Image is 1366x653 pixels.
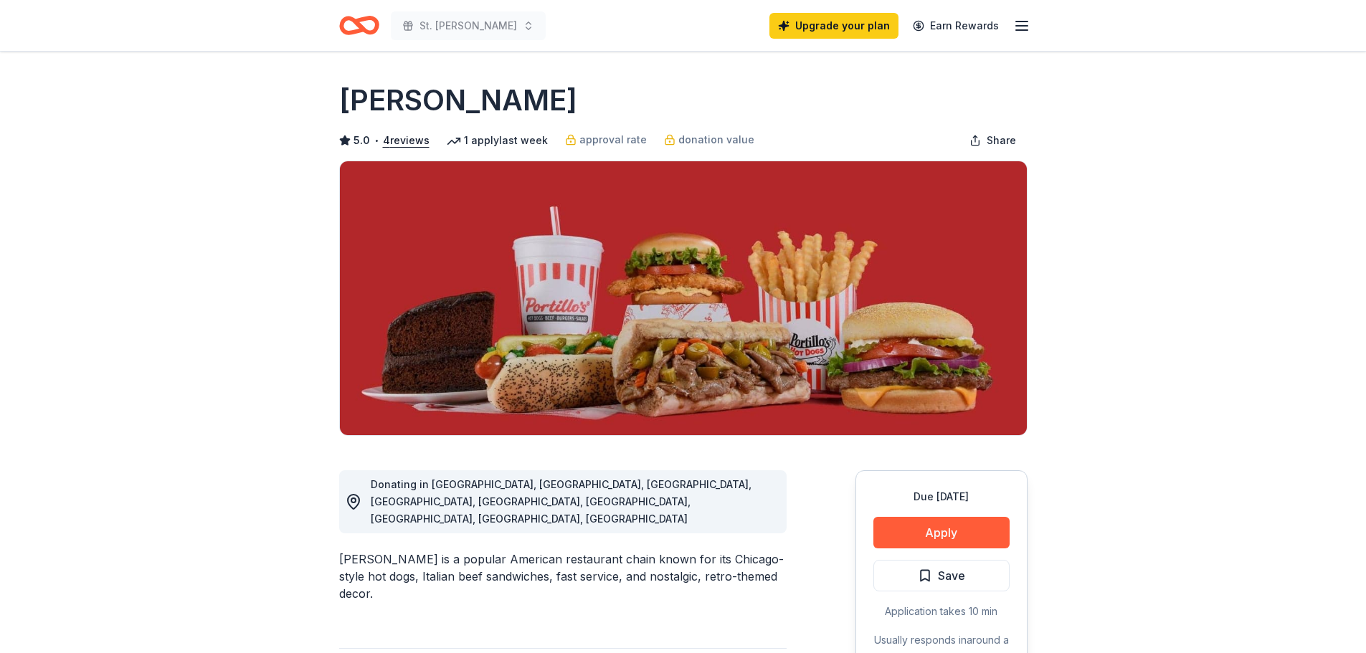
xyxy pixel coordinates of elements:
a: approval rate [565,131,647,148]
span: donation value [678,131,754,148]
span: approval rate [579,131,647,148]
a: donation value [664,131,754,148]
img: Image for Portillo's [340,161,1027,435]
span: Share [987,132,1016,149]
button: Save [873,560,1010,591]
div: Application takes 10 min [873,603,1010,620]
a: Home [339,9,379,42]
span: 5.0 [354,132,370,149]
h1: [PERSON_NAME] [339,80,577,120]
button: Share [958,126,1028,155]
span: Save [938,566,965,585]
div: 1 apply last week [447,132,548,149]
div: [PERSON_NAME] is a popular American restaurant chain known for its Chicago-style hot dogs, Italia... [339,550,787,602]
button: St. [PERSON_NAME] [391,11,546,40]
a: Upgrade your plan [769,13,898,39]
span: St. [PERSON_NAME] [419,17,517,34]
button: Apply [873,517,1010,548]
a: Earn Rewards [904,13,1007,39]
div: Due [DATE] [873,488,1010,505]
button: 4reviews [383,132,430,149]
span: • [374,135,379,146]
span: Donating in [GEOGRAPHIC_DATA], [GEOGRAPHIC_DATA], [GEOGRAPHIC_DATA], [GEOGRAPHIC_DATA], [GEOGRAPH... [371,478,751,525]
